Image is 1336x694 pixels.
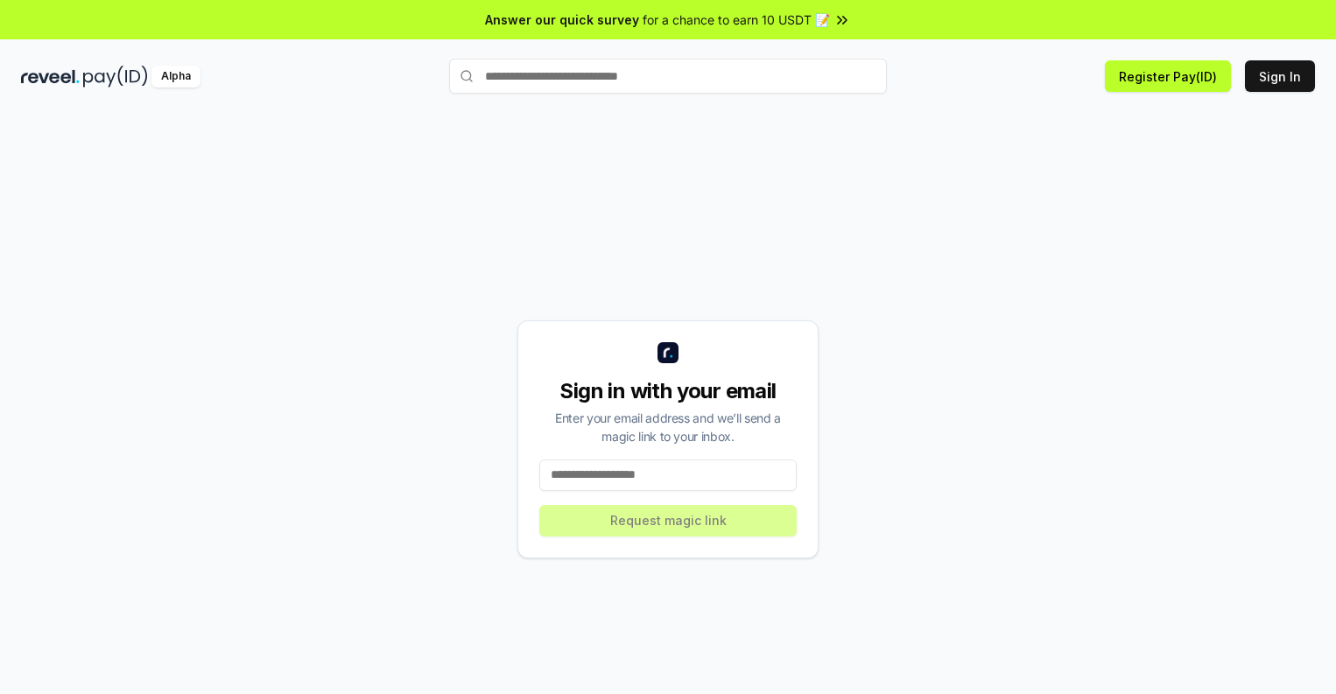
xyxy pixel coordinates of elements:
span: Answer our quick survey [485,11,639,29]
span: for a chance to earn 10 USDT 📝 [643,11,830,29]
button: Sign In [1245,60,1315,92]
button: Register Pay(ID) [1105,60,1231,92]
div: Enter your email address and we’ll send a magic link to your inbox. [539,409,797,445]
div: Sign in with your email [539,377,797,405]
img: logo_small [657,342,679,363]
div: Alpha [151,66,200,88]
img: reveel_dark [21,66,80,88]
img: pay_id [83,66,148,88]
